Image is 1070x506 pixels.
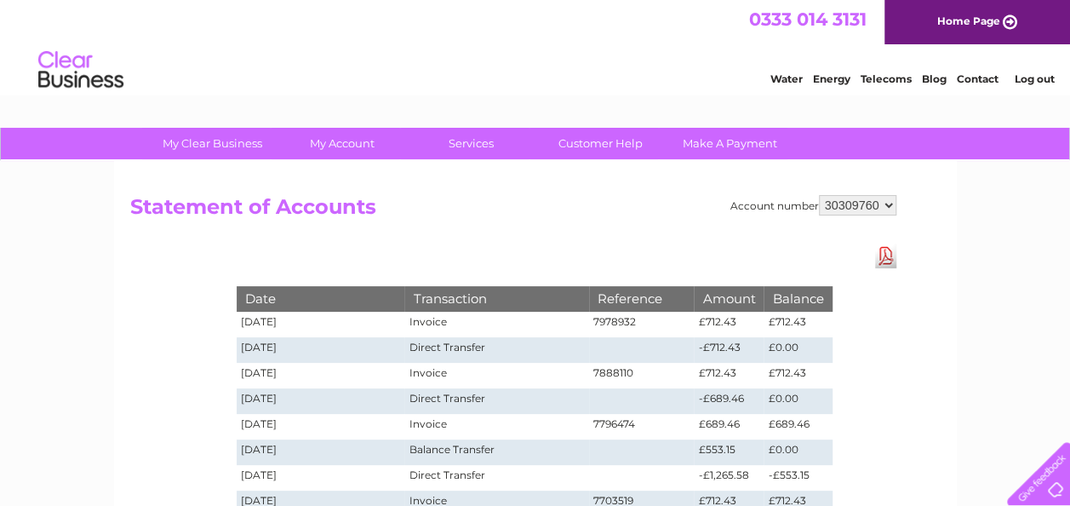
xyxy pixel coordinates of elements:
[37,44,124,96] img: logo.png
[764,388,832,414] td: £0.00
[237,465,405,491] td: [DATE]
[694,440,764,465] td: £553.15
[694,414,764,440] td: £689.46
[237,337,405,363] td: [DATE]
[237,363,405,388] td: [DATE]
[764,337,832,363] td: £0.00
[660,128,800,159] a: Make A Payment
[764,286,832,311] th: Balance
[694,337,764,363] td: -£712.43
[530,128,671,159] a: Customer Help
[404,440,588,465] td: Balance Transfer
[237,388,405,414] td: [DATE]
[272,128,412,159] a: My Account
[589,414,695,440] td: 7796474
[404,465,588,491] td: Direct Transfer
[730,195,896,216] div: Account number
[237,286,405,311] th: Date
[404,363,588,388] td: Invoice
[764,440,832,465] td: £0.00
[237,414,405,440] td: [DATE]
[237,312,405,337] td: [DATE]
[813,72,850,85] a: Energy
[589,312,695,337] td: 7978932
[237,440,405,465] td: [DATE]
[130,195,896,227] h2: Statement of Accounts
[404,388,588,414] td: Direct Transfer
[142,128,283,159] a: My Clear Business
[589,286,695,311] th: Reference
[922,72,947,85] a: Blog
[764,465,832,491] td: -£553.15
[875,244,896,268] a: Download Pdf
[764,414,832,440] td: £689.46
[694,286,764,311] th: Amount
[957,72,998,85] a: Contact
[134,9,938,83] div: Clear Business is a trading name of Verastar Limited (registered in [GEOGRAPHIC_DATA] No. 3667643...
[694,465,764,491] td: -£1,265.58
[770,72,803,85] a: Water
[694,312,764,337] td: £712.43
[694,363,764,388] td: £712.43
[694,388,764,414] td: -£689.46
[764,363,832,388] td: £712.43
[404,414,588,440] td: Invoice
[764,312,832,337] td: £712.43
[1014,72,1054,85] a: Log out
[401,128,541,159] a: Services
[589,363,695,388] td: 7888110
[861,72,912,85] a: Telecoms
[404,312,588,337] td: Invoice
[404,337,588,363] td: Direct Transfer
[749,9,867,30] a: 0333 014 3131
[404,286,588,311] th: Transaction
